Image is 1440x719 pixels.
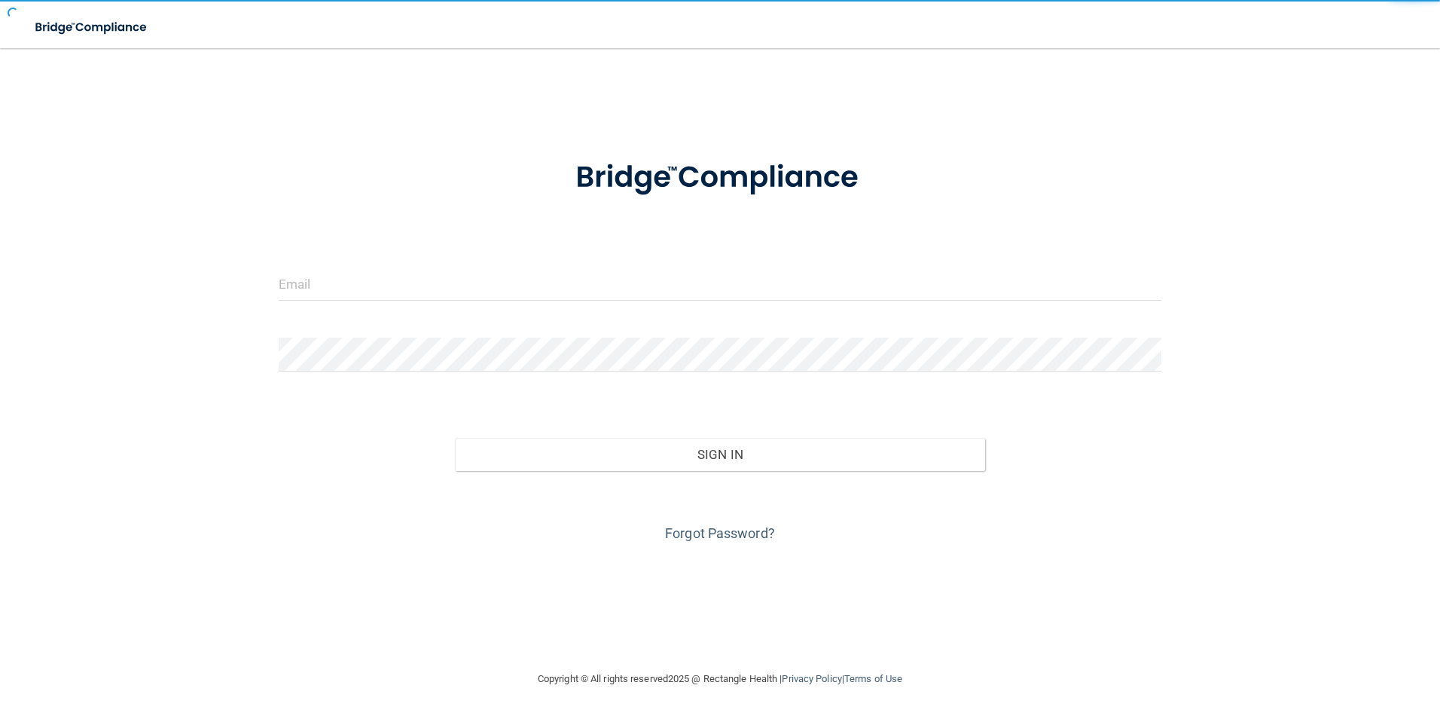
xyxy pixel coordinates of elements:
button: Sign In [455,438,985,471]
input: Email [279,267,1162,301]
a: Terms of Use [844,673,902,684]
div: Copyright © All rights reserved 2025 @ Rectangle Health | | [445,655,995,703]
img: bridge_compliance_login_screen.278c3ca4.svg [545,139,895,217]
img: bridge_compliance_login_screen.278c3ca4.svg [23,12,161,43]
a: Forgot Password? [665,525,775,541]
a: Privacy Policy [782,673,841,684]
